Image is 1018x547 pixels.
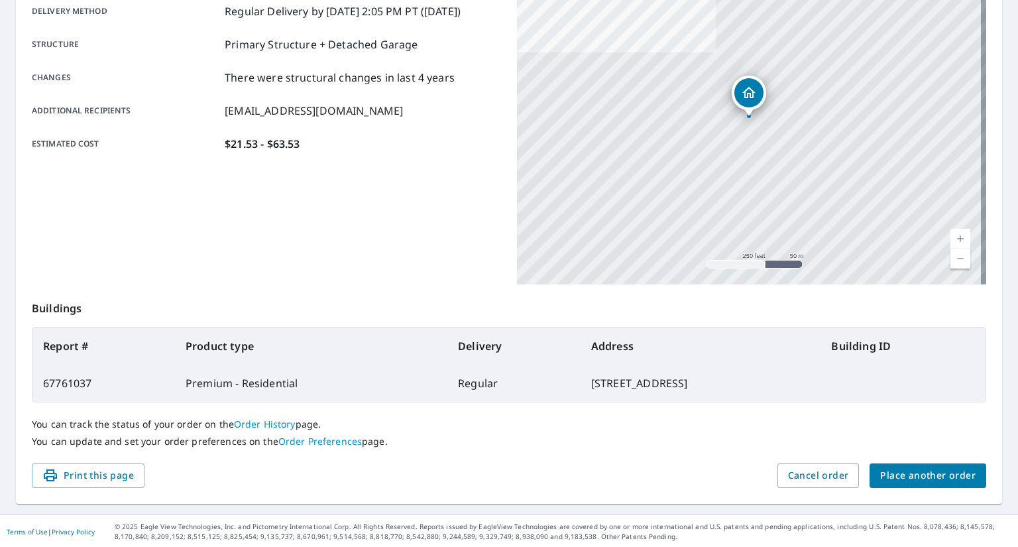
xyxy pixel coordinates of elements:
a: Current Level 17, Zoom Out [950,249,970,269]
a: Privacy Policy [52,527,95,536]
a: Order History [234,418,296,430]
div: Dropped pin, building 1, Residential property, 7200 Swan Way Cary, IL 60013 [732,76,766,117]
th: Delivery [447,328,581,365]
th: Report # [32,328,175,365]
p: You can track the status of your order on the page. [32,418,986,430]
p: [EMAIL_ADDRESS][DOMAIN_NAME] [225,103,403,119]
th: Building ID [820,328,986,365]
p: $21.53 - $63.53 [225,136,300,152]
button: Place another order [870,463,986,488]
p: | [7,528,95,536]
p: Delivery method [32,3,219,19]
td: 67761037 [32,365,175,402]
p: Additional recipients [32,103,219,119]
td: Premium - Residential [175,365,447,402]
p: Regular Delivery by [DATE] 2:05 PM PT ([DATE]) [225,3,461,19]
p: Structure [32,36,219,52]
p: Primary Structure + Detached Garage [225,36,418,52]
th: Address [581,328,821,365]
button: Print this page [32,463,144,488]
a: Terms of Use [7,527,48,536]
p: Changes [32,70,219,86]
a: Order Preferences [278,435,362,448]
p: Estimated cost [32,136,219,152]
td: [STREET_ADDRESS] [581,365,821,402]
p: © 2025 Eagle View Technologies, Inc. and Pictometry International Corp. All Rights Reserved. Repo... [115,522,1011,542]
span: Cancel order [788,467,849,484]
span: Place another order [880,467,976,484]
p: There were structural changes in last 4 years [225,70,455,86]
th: Product type [175,328,447,365]
td: Regular [447,365,581,402]
p: You can update and set your order preferences on the page. [32,436,986,448]
p: Buildings [32,284,986,327]
span: Print this page [42,467,134,484]
a: Current Level 17, Zoom In [950,229,970,249]
button: Cancel order [777,463,860,488]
